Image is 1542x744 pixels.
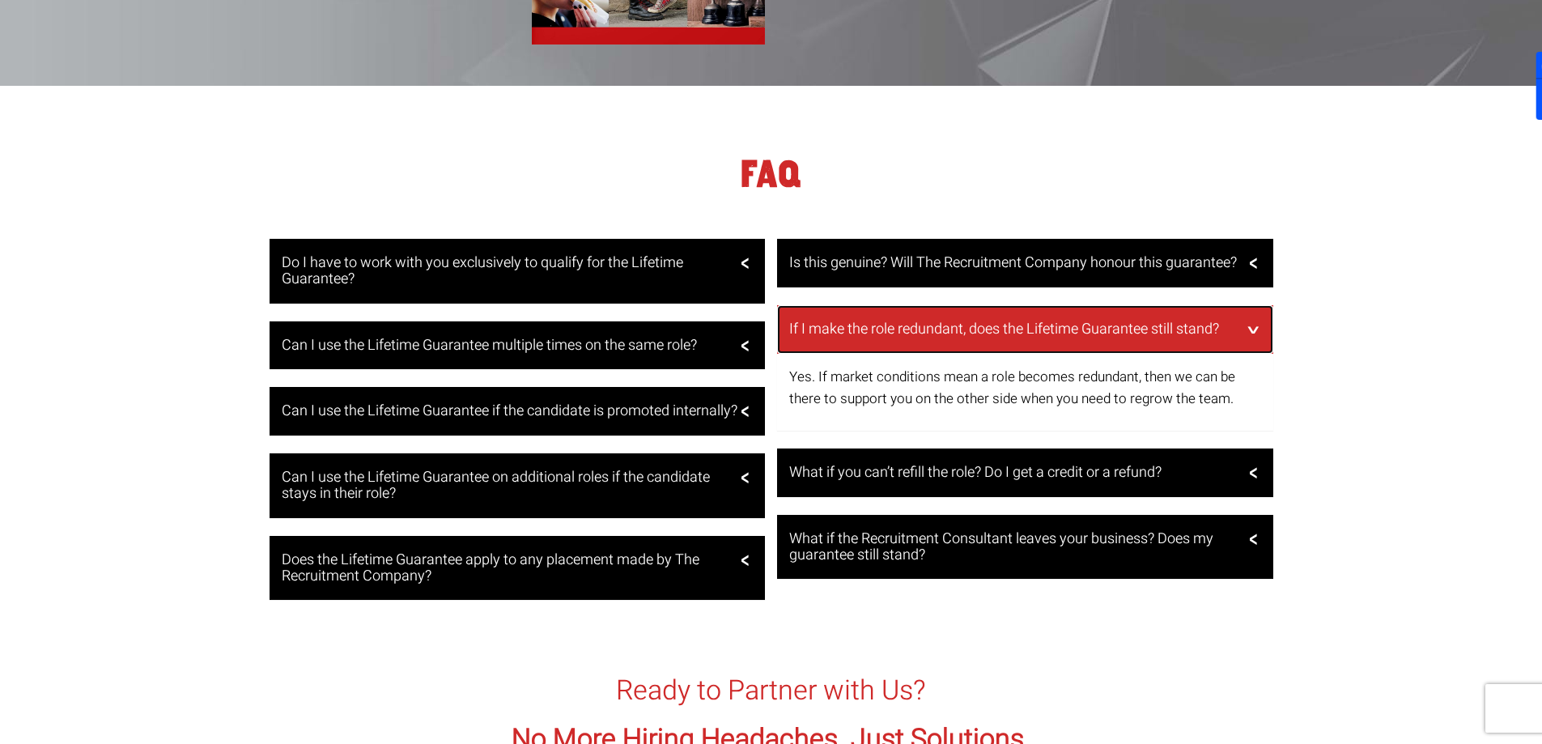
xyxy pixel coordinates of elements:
a: If I make the role redundant, does the Lifetime Guarantee still stand? [777,305,1273,354]
a: Can I use the Lifetime Guarantee multiple times on the same role? [270,321,766,370]
h1: FAQ [270,160,1273,189]
a: Do I have to work with you exclusively to qualify for the Lifetime Guarantee? [270,239,766,304]
span: Ready to Partner with Us? [616,670,926,711]
a: What if you can’t refill the role? Do I get a credit or a refund? [777,449,1273,497]
h3: Is this genuine? Will The Recruitment Company honour this guarantee? [789,255,1257,271]
a: Can I use the Lifetime Guarantee if the candidate is promoted internally? [270,387,766,436]
h3: Do I have to work with you exclusively to qualify for the Lifetime Guarantee? [282,255,750,287]
p: Yes. If market conditions mean a role becomes redundant, then we can be there to support you on t... [789,366,1261,410]
h3: Can I use the Lifetime Guarantee multiple times on the same role? [282,338,750,354]
a: Can I use the Lifetime Guarantee on additional roles if the candidate stays in their role? [270,453,766,518]
a: Does the Lifetime Guarantee apply to any placement made by The Recruitment Company? [270,536,766,601]
h3: Does the Lifetime Guarantee apply to any placement made by The Recruitment Company? [282,552,750,585]
h3: Can I use the Lifetime Guarantee if the candidate is promoted internally? [282,403,750,419]
h3: If I make the role redundant, does the Lifetime Guarantee still stand? [789,321,1257,338]
a: What if the Recruitment Consultant leaves your business? Does my guarantee still stand? [777,515,1273,580]
h3: Can I use the Lifetime Guarantee on additional roles if the candidate stays in their role? [282,470,750,502]
a: Is this genuine? Will The Recruitment Company honour this guarantee? [777,239,1273,287]
h3: What if the Recruitment Consultant leaves your business? Does my guarantee still stand? [789,531,1257,563]
h3: What if you can’t refill the role? Do I get a credit or a refund? [789,465,1257,481]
